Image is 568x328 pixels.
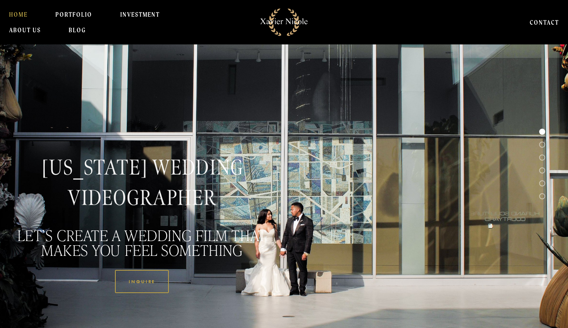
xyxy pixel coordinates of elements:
[69,22,86,38] a: BLOG
[9,7,28,22] a: HOME
[55,7,92,22] a: PORTFOLIO
[530,14,559,30] a: CONTACT
[120,7,160,22] a: INVESTMENT
[115,270,169,293] a: inquire
[6,227,278,257] h2: LET’S CREATE A WEDDING FILM THAT MAKES YOU FEEL SOMETHING
[9,22,41,38] a: About Us
[256,4,312,40] img: Michigan Wedding Videographers | Detroit Cinematic Wedding Films By Xavier Nicole
[6,153,278,213] h1: [US_STATE] WEDDING VIDEOGRAPHER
